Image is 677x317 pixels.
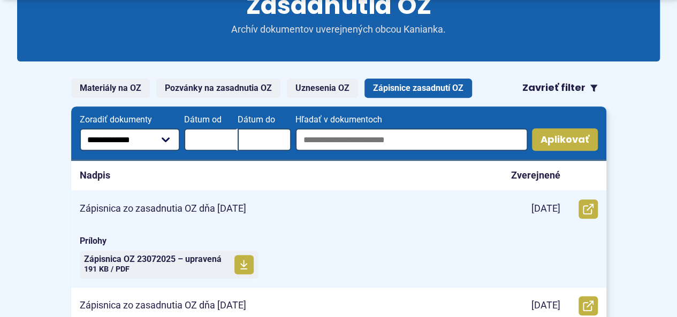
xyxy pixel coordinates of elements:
select: Zoradiť dokumenty [80,128,180,151]
input: Hľadať v dokumentoch [295,128,528,151]
input: Dátum od [184,128,238,151]
a: Zápisnice zasadnutí OZ [364,79,472,98]
input: Dátum do [238,128,291,151]
a: Zápisnica OZ 23072025 – upravená 191 KB / PDF [80,251,258,279]
span: Hľadať v dokumentoch [295,115,528,125]
span: Dátum od [184,115,238,125]
a: Pozvánky na zasadnutia OZ [156,79,280,98]
span: Zavrieť filter [522,82,585,94]
a: Materiály na OZ [71,79,150,98]
span: Prílohy [80,236,598,246]
a: Uznesenia OZ [287,79,358,98]
span: Zoradiť dokumenty [80,115,180,125]
span: Dátum do [238,115,291,125]
span: Zápisnica OZ 23072025 – upravená [84,255,222,264]
p: Nadpis [80,169,110,182]
p: [DATE] [531,299,560,312]
button: Aplikovať [532,128,598,151]
span: 191 KB / PDF [84,265,130,274]
p: Zápisnica zo zasadnutia OZ dňa [DATE] [80,203,246,215]
p: Archív dokumentov uverejnených obcou Kanianka. [210,24,467,36]
p: [DATE] [531,203,560,215]
p: Zverejnené [511,169,560,182]
button: Zavrieť filter [514,79,606,98]
p: Zápisnica zo zasadnutia OZ dňa [DATE] [80,299,246,312]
